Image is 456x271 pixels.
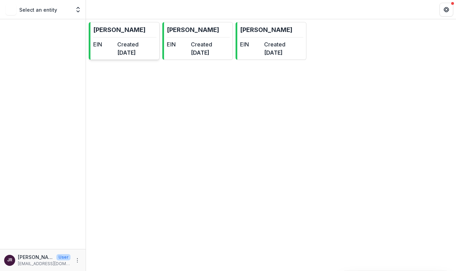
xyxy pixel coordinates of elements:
button: More [73,256,82,264]
img: Select an entity [6,4,17,15]
a: [PERSON_NAME]EINCreated[DATE] [89,22,160,60]
a: [PERSON_NAME]EINCreated[DATE] [162,22,233,60]
button: Open entity switcher [73,3,83,17]
dt: Created [264,40,285,48]
div: Julia Rogers [7,258,12,262]
p: [EMAIL_ADDRESS][DOMAIN_NAME] [18,261,70,267]
dd: [DATE] [117,48,139,57]
button: Get Help [439,3,453,17]
dt: EIN [93,40,115,48]
dt: Created [191,40,212,48]
dt: Created [117,40,139,48]
a: [PERSON_NAME]EINCreated[DATE] [236,22,306,60]
p: [PERSON_NAME] [18,253,54,261]
dd: [DATE] [191,48,212,57]
dt: EIN [167,40,188,48]
dd: [DATE] [264,48,285,57]
p: [PERSON_NAME] [93,25,145,34]
p: User [56,254,70,260]
p: [PERSON_NAME] [167,25,219,34]
p: Select an entity [19,6,57,13]
p: [PERSON_NAME] [240,25,292,34]
dt: EIN [240,40,261,48]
